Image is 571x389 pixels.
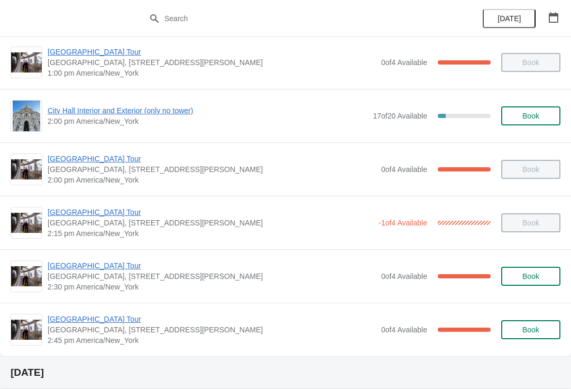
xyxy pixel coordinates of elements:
[373,112,427,120] span: 17 of 20 Available
[379,219,427,227] span: -1 of 4 Available
[48,164,376,175] span: [GEOGRAPHIC_DATA], [STREET_ADDRESS][PERSON_NAME]
[522,272,539,281] span: Book
[522,325,539,334] span: Book
[48,228,373,239] span: 2:15 pm America/New_York
[13,101,41,131] img: City Hall Interior and Exterior (only no tower) | | 2:00 pm America/New_York
[48,175,376,185] span: 2:00 pm America/New_York
[483,9,536,28] button: [DATE]
[48,218,373,228] span: [GEOGRAPHIC_DATA], [STREET_ADDRESS][PERSON_NAME]
[48,47,376,57] span: [GEOGRAPHIC_DATA] Tour
[381,272,427,281] span: 0 of 4 Available
[48,68,376,78] span: 1:00 pm America/New_York
[48,116,367,126] span: 2:00 pm America/New_York
[381,325,427,334] span: 0 of 4 Available
[501,106,560,125] button: Book
[48,57,376,68] span: [GEOGRAPHIC_DATA], [STREET_ADDRESS][PERSON_NAME]
[11,320,42,340] img: City Hall Tower Tour | City Hall Visitor Center, 1400 John F Kennedy Boulevard Suite 121, Philade...
[11,52,42,73] img: City Hall Tower Tour | City Hall Visitor Center, 1400 John F Kennedy Boulevard Suite 121, Philade...
[48,324,376,335] span: [GEOGRAPHIC_DATA], [STREET_ADDRESS][PERSON_NAME]
[501,267,560,286] button: Book
[164,9,428,28] input: Search
[48,335,376,346] span: 2:45 pm America/New_York
[48,314,376,324] span: [GEOGRAPHIC_DATA] Tour
[48,282,376,292] span: 2:30 pm America/New_York
[48,260,376,271] span: [GEOGRAPHIC_DATA] Tour
[498,14,521,23] span: [DATE]
[11,159,42,180] img: City Hall Tower Tour | City Hall Visitor Center, 1400 John F Kennedy Boulevard Suite 121, Philade...
[48,105,367,116] span: City Hall Interior and Exterior (only no tower)
[381,165,427,174] span: 0 of 4 Available
[381,58,427,67] span: 0 of 4 Available
[501,320,560,339] button: Book
[11,266,42,287] img: City Hall Tower Tour | City Hall Visitor Center, 1400 John F Kennedy Boulevard Suite 121, Philade...
[48,207,373,218] span: [GEOGRAPHIC_DATA] Tour
[48,153,376,164] span: [GEOGRAPHIC_DATA] Tour
[48,271,376,282] span: [GEOGRAPHIC_DATA], [STREET_ADDRESS][PERSON_NAME]
[522,112,539,120] span: Book
[11,213,42,233] img: City Hall Tower Tour | City Hall Visitor Center, 1400 John F Kennedy Boulevard Suite 121, Philade...
[11,367,560,378] h2: [DATE]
